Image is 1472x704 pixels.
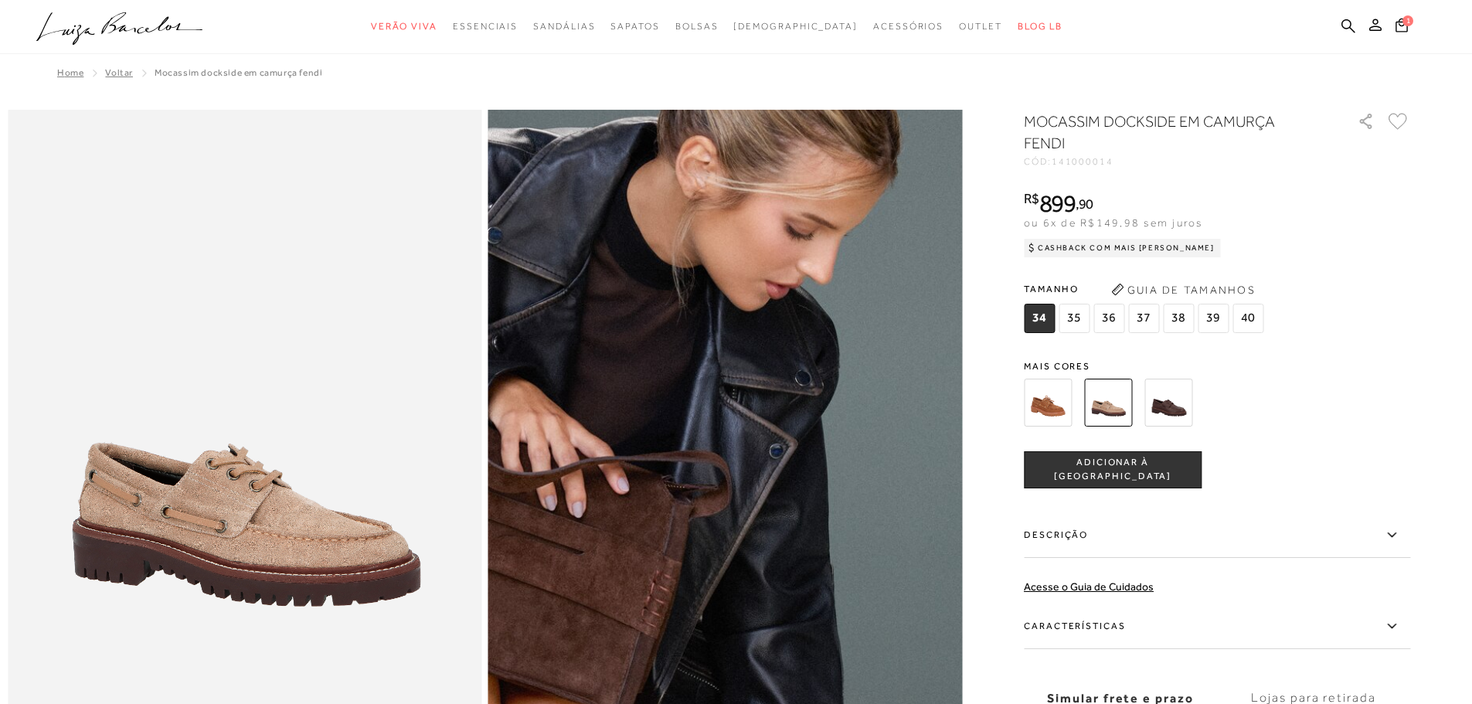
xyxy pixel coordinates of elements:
a: noSubCategoriesText [733,12,858,41]
span: 38 [1163,304,1194,333]
div: Cashback com Mais [PERSON_NAME] [1024,239,1221,257]
span: MOCASSIM DOCKSIDE EM CAMURÇA FENDI [155,67,322,78]
a: BLOG LB [1018,12,1062,41]
span: 36 [1093,304,1124,333]
div: CÓD: [1024,157,1333,166]
span: 35 [1059,304,1090,333]
h1: MOCASSIM DOCKSIDE EM CAMURÇA FENDI [1024,111,1314,154]
label: Descrição [1024,513,1410,558]
span: 899 [1039,189,1076,217]
span: Outlet [959,21,1002,32]
a: noSubCategoriesText [533,12,595,41]
span: Tamanho [1024,277,1267,301]
a: Home [57,67,83,78]
i: R$ [1024,192,1039,206]
span: Bolsas [675,21,719,32]
span: 90 [1079,196,1093,212]
a: noSubCategoriesText [675,12,719,41]
a: noSubCategoriesText [959,12,1002,41]
span: BLOG LB [1018,21,1062,32]
span: 34 [1024,304,1055,333]
span: ou 6x de R$149,98 sem juros [1024,216,1202,229]
span: ADICIONAR À [GEOGRAPHIC_DATA] [1025,456,1201,483]
span: 1 [1402,15,1413,26]
span: Acessórios [873,21,943,32]
span: [DEMOGRAPHIC_DATA] [733,21,858,32]
span: 39 [1198,304,1229,333]
img: MOCASSIM DOCKSIDE EM COURO CAFÉ [1144,379,1192,427]
a: noSubCategoriesText [453,12,518,41]
a: Voltar [105,67,133,78]
span: Sapatos [610,21,659,32]
span: 40 [1232,304,1263,333]
a: Acesse o Guia de Cuidados [1024,580,1154,593]
button: 1 [1391,17,1413,38]
img: MOCASSIM DOCKSIDE EM CAMURÇA CARAMELO COM SOLADO TRATORADO [1024,379,1072,427]
span: Verão Viva [371,21,437,32]
span: 37 [1128,304,1159,333]
i: , [1076,197,1093,211]
label: Características [1024,604,1410,649]
span: 141000014 [1052,156,1113,167]
a: noSubCategoriesText [610,12,659,41]
button: Guia de Tamanhos [1106,277,1260,302]
a: noSubCategoriesText [873,12,943,41]
span: Sandálias [533,21,595,32]
span: Essenciais [453,21,518,32]
img: MOCASSIM DOCKSIDE EM CAMURÇA FENDI [1084,379,1132,427]
a: noSubCategoriesText [371,12,437,41]
button: ADICIONAR À [GEOGRAPHIC_DATA] [1024,451,1202,488]
span: Mais cores [1024,362,1410,371]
